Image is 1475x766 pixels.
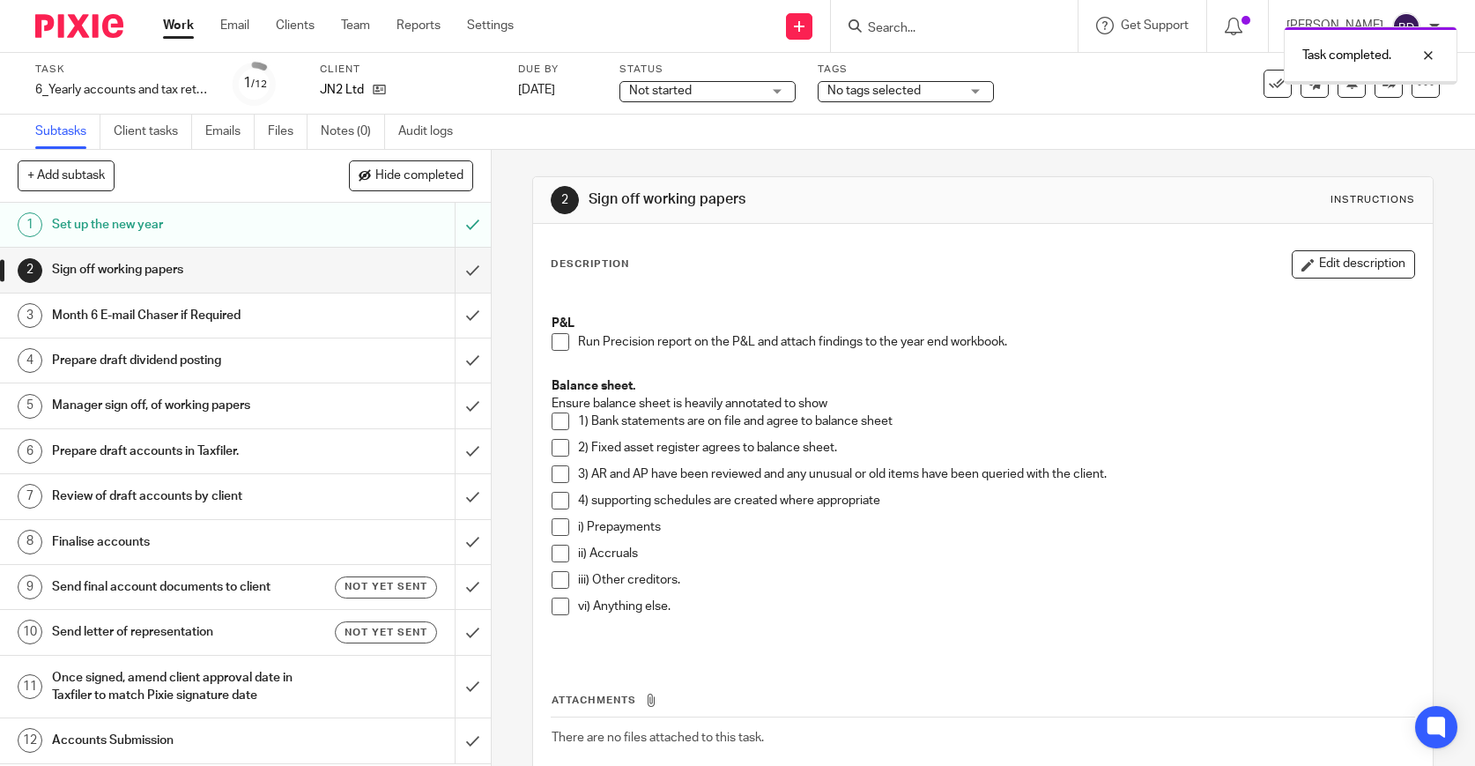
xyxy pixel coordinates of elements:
div: 5 [18,394,42,419]
div: 3 [18,303,42,328]
a: Notes (0) [321,115,385,149]
a: Reports [397,17,441,34]
strong: Balance sheet. [552,380,635,392]
span: Not yet sent [345,579,427,594]
h1: Month 6 E-mail Chaser if Required [52,302,309,329]
p: Run Precision report on the P&L and attach findings to the year end workbook. [578,333,1414,351]
div: 10 [18,620,42,644]
img: Pixie [35,14,123,38]
button: Hide completed [349,160,473,190]
h1: Once signed, amend client approval date in Taxfiler to match Pixie signature date [52,665,309,710]
label: Task [35,63,211,77]
p: 1) Bank statements are on file and agree to balance sheet [578,413,1414,430]
p: Ensure balance sheet is heavily annotated to show [552,395,1414,413]
label: Due by [518,63,597,77]
div: 11 [18,674,42,699]
a: Work [163,17,194,34]
div: 6 [18,439,42,464]
h1: Manager sign off, of working papers [52,392,309,419]
button: Edit description [1292,250,1415,279]
h1: Review of draft accounts by client [52,483,309,509]
h1: Finalise accounts [52,529,309,555]
a: Settings [467,17,514,34]
strong: P&L [552,317,574,330]
p: ii) Accruals [578,545,1414,562]
a: Emails [205,115,255,149]
a: Subtasks [35,115,100,149]
h1: Accounts Submission [52,727,309,754]
div: Instructions [1330,193,1415,207]
div: 6_Yearly accounts and tax return [35,81,211,99]
a: Email [220,17,249,34]
p: iii) Other creditors. [578,571,1414,589]
div: 7 [18,484,42,509]
div: 2 [18,258,42,283]
h1: Set up the new year [52,212,309,238]
div: 12 [18,728,42,753]
span: Attachments [552,695,636,705]
img: svg%3E [1392,12,1420,41]
div: 4 [18,348,42,373]
span: No tags selected [827,85,921,97]
h1: Prepare draft accounts in Taxfiler. [52,438,309,465]
a: Audit logs [398,115,466,149]
p: i) Prepayments [578,518,1414,536]
span: There are no files attached to this task. [552,732,764,744]
h1: Sign off working papers [589,190,1021,209]
p: 4) supporting schedules are created where appropriate [578,492,1414,509]
a: Team [341,17,370,34]
p: JN2 Ltd [320,81,364,99]
span: Not started [629,85,692,97]
button: + Add subtask [18,160,115,190]
h1: Send final account documents to client [52,574,309,600]
h1: Sign off working papers [52,257,309,283]
p: Task completed. [1302,47,1391,64]
div: 9 [18,575,42,599]
div: 1 [243,73,267,93]
div: 2 [551,186,579,214]
div: 8 [18,530,42,554]
h1: Prepare draft dividend posting [52,347,309,374]
div: 1 [18,212,42,237]
p: 3) AR and AP have been reviewed and any unusual or old items have been queried with the client. [578,465,1414,483]
span: [DATE] [518,84,555,96]
p: 2) Fixed asset register agrees to balance sheet. [578,439,1414,457]
a: Files [268,115,308,149]
h1: Send letter of representation [52,619,309,645]
p: Description [551,257,629,271]
a: Client tasks [114,115,192,149]
label: Status [619,63,796,77]
small: /12 [251,79,267,89]
span: Not yet sent [345,625,427,640]
a: Clients [276,17,315,34]
span: Hide completed [375,169,463,183]
p: vi) Anything else. [578,598,1414,615]
label: Client [320,63,496,77]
